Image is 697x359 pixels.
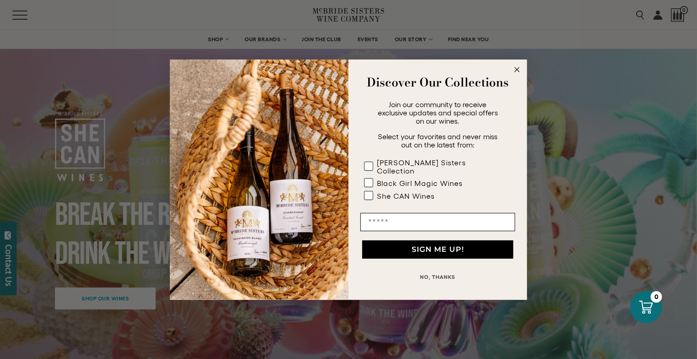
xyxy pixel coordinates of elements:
[378,132,498,149] span: Select your favorites and never miss out on the latest from:
[378,100,498,125] span: Join our community to receive exclusive updates and special offers on our wines.
[360,213,515,231] input: Email
[512,64,523,75] button: Close dialog
[170,60,348,300] img: 42653730-7e35-4af7-a99d-12bf478283cf.jpeg
[360,268,515,286] button: NO, THANKS
[651,291,662,303] div: 0
[367,73,509,91] strong: Discover Our Collections
[362,240,513,259] button: SIGN ME UP!
[377,158,497,175] div: [PERSON_NAME] Sisters Collection
[377,179,463,187] div: Black Girl Magic Wines
[377,192,435,200] div: She CAN Wines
